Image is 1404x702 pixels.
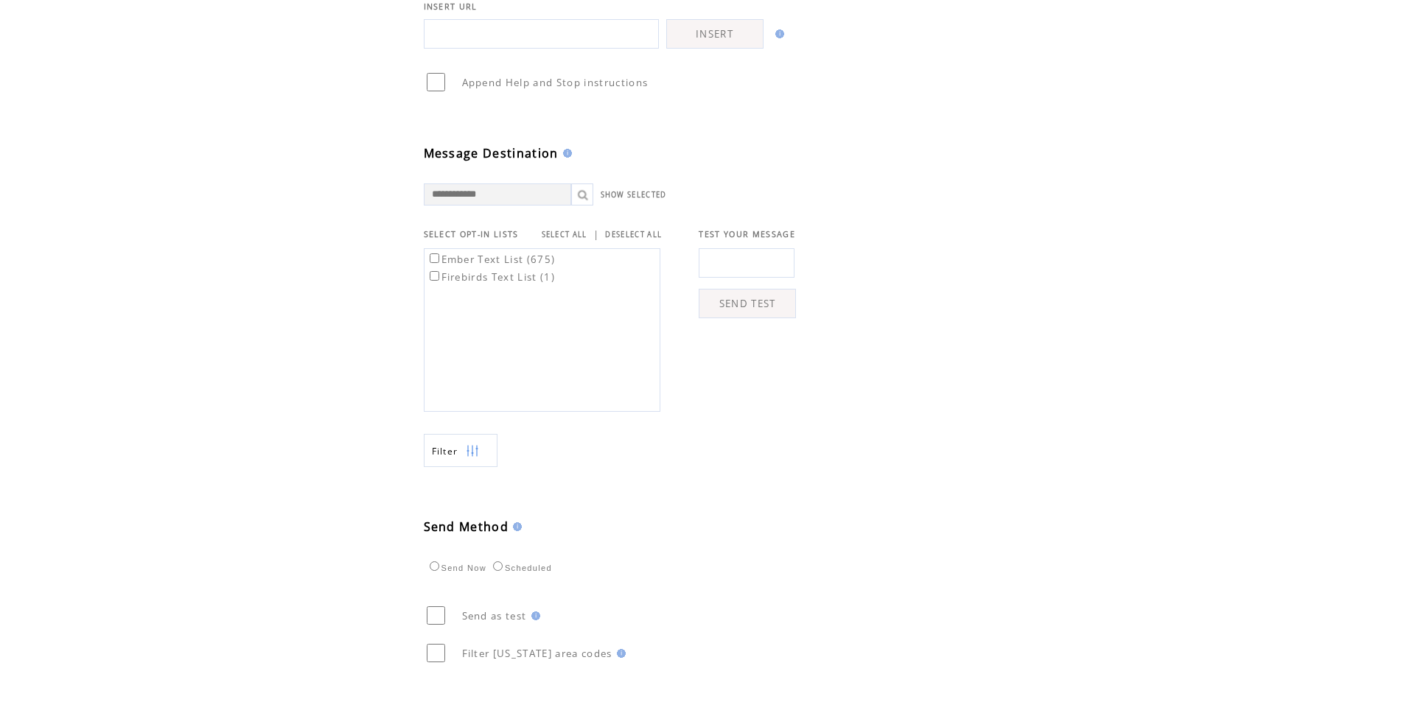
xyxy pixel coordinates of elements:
label: Ember Text List (675) [427,253,556,266]
img: help.gif [509,522,522,531]
a: SHOW SELECTED [601,190,667,200]
span: Send Method [424,519,509,535]
input: Ember Text List (675) [430,253,439,263]
a: DESELECT ALL [605,230,662,239]
a: INSERT [666,19,764,49]
span: Show filters [432,445,458,457]
span: SELECT OPT-IN LISTS [424,229,519,239]
input: Scheduled [493,561,503,571]
span: | [593,228,599,241]
label: Send Now [426,564,486,572]
span: Filter [US_STATE] area codes [462,647,612,660]
label: Scheduled [489,564,552,572]
span: Send as test [462,609,527,622]
img: help.gif [771,29,784,38]
span: Message Destination [424,145,559,161]
a: SEND TEST [699,289,796,318]
input: Firebirds Text List (1) [430,271,439,281]
img: filters.png [466,435,479,468]
img: help.gif [559,149,572,158]
a: SELECT ALL [542,230,587,239]
label: Firebirds Text List (1) [427,270,556,284]
input: Send Now [430,561,439,571]
a: Filter [424,434,497,467]
span: TEST YOUR MESSAGE [699,229,795,239]
span: Append Help and Stop instructions [462,76,649,89]
img: help.gif [527,611,540,620]
img: help.gif [612,649,626,658]
span: INSERT URL [424,1,478,12]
